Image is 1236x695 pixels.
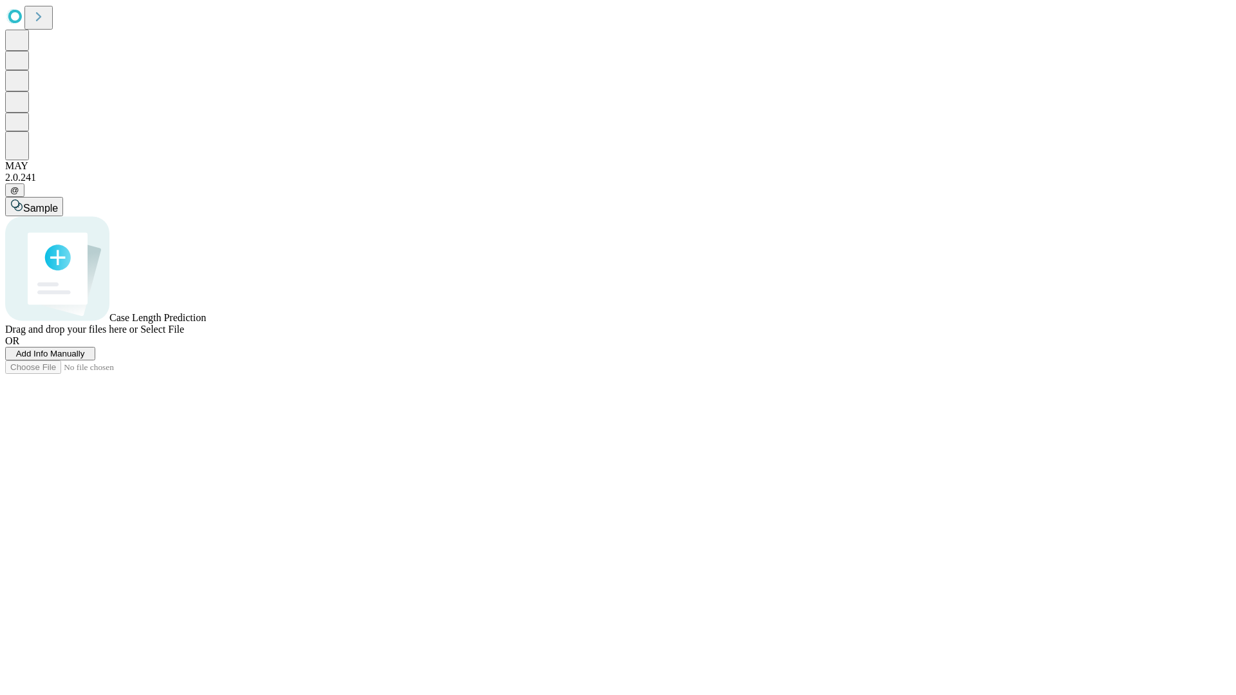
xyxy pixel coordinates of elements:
div: 2.0.241 [5,172,1231,183]
div: MAY [5,160,1231,172]
span: OR [5,335,19,346]
button: @ [5,183,24,197]
span: Select File [140,324,184,335]
span: Add Info Manually [16,349,85,358]
span: Case Length Prediction [109,312,206,323]
span: Drag and drop your files here or [5,324,138,335]
button: Sample [5,197,63,216]
button: Add Info Manually [5,347,95,360]
span: Sample [23,203,58,214]
span: @ [10,185,19,195]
